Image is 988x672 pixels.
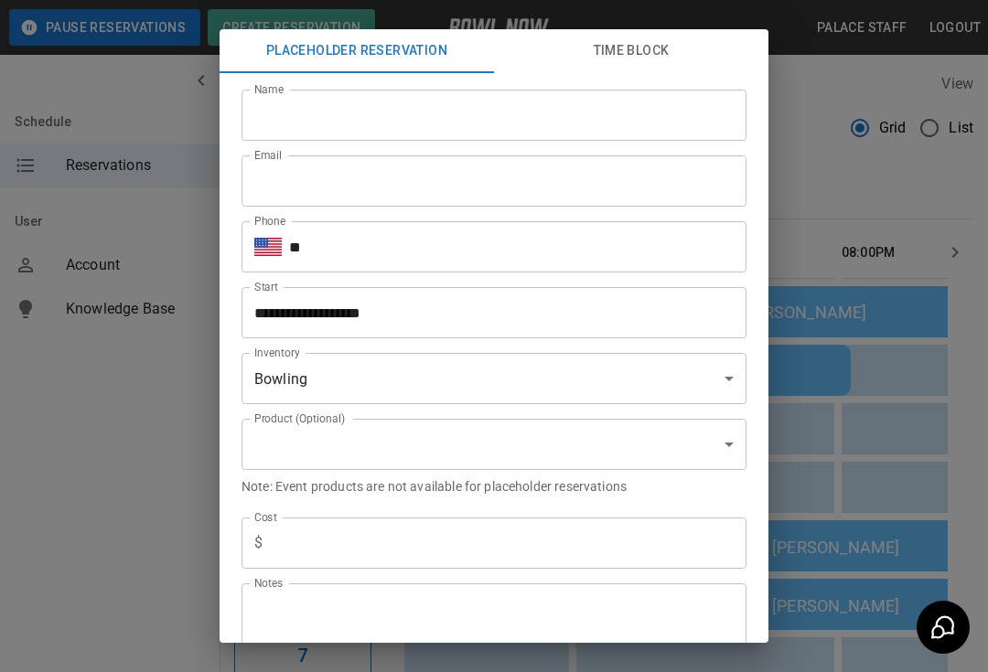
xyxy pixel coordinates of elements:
[242,353,746,404] div: Bowling
[254,532,263,554] p: $
[220,29,494,73] button: Placeholder Reservation
[494,29,768,73] button: Time Block
[242,419,746,470] div: ​
[254,213,285,229] label: Phone
[254,279,278,294] label: Start
[254,233,282,261] button: Select country
[242,477,746,496] p: Note: Event products are not available for placeholder reservations
[242,287,734,338] input: Choose date, selected date is Sep 5, 2025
